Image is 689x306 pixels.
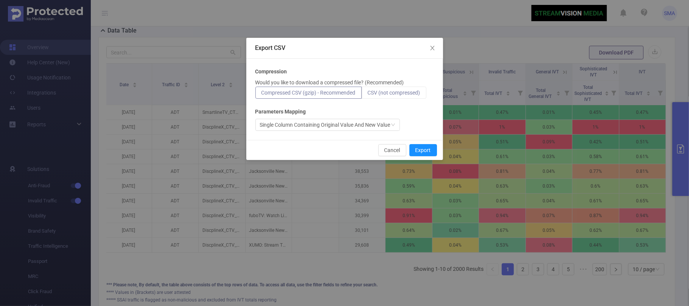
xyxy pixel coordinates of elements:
[422,38,443,59] button: Close
[429,45,435,51] i: icon: close
[255,68,287,76] b: Compression
[409,144,437,156] button: Export
[255,79,404,87] p: Would you like to download a compressed file? (Recommended)
[260,119,390,130] div: Single Column Containing Original Value And New Value
[255,108,306,116] b: Parameters Mapping
[368,90,420,96] span: CSV (not compressed)
[261,90,356,96] span: Compressed CSV (gzip) - Recommended
[391,123,395,128] i: icon: down
[378,144,406,156] button: Cancel
[255,44,434,52] div: Export CSV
